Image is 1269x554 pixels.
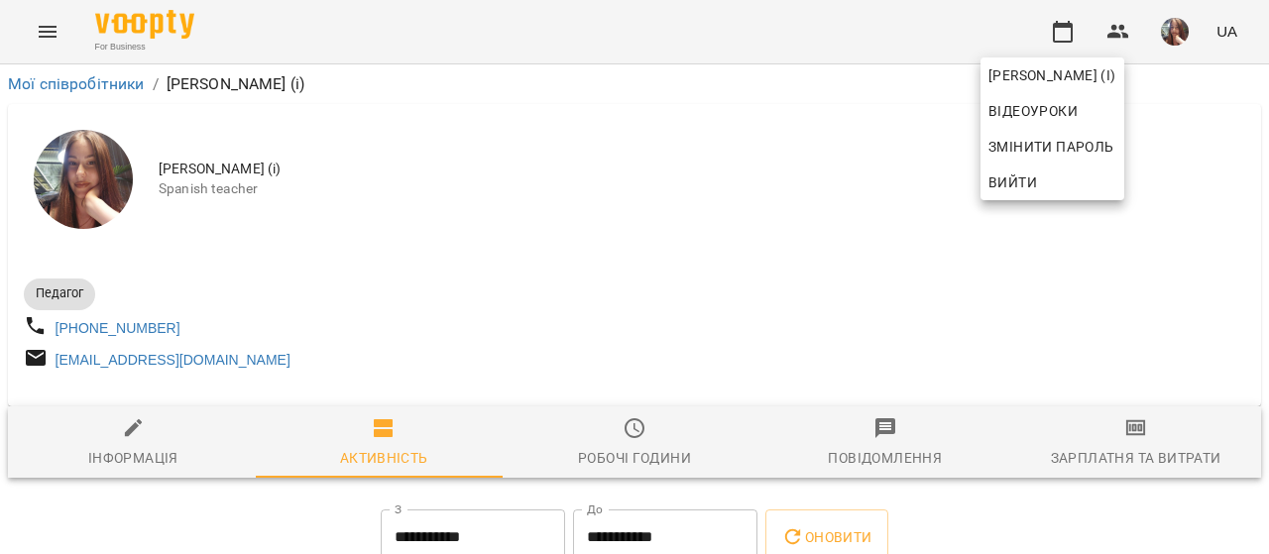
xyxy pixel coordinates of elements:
a: Відеоуроки [981,93,1086,129]
a: [PERSON_NAME] (і) [981,57,1124,93]
span: Змінити пароль [988,135,1116,159]
span: [PERSON_NAME] (і) [988,63,1116,87]
a: Змінити пароль [981,129,1124,165]
span: Відеоуроки [988,99,1078,123]
button: Вийти [981,165,1124,200]
span: Вийти [988,170,1037,194]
